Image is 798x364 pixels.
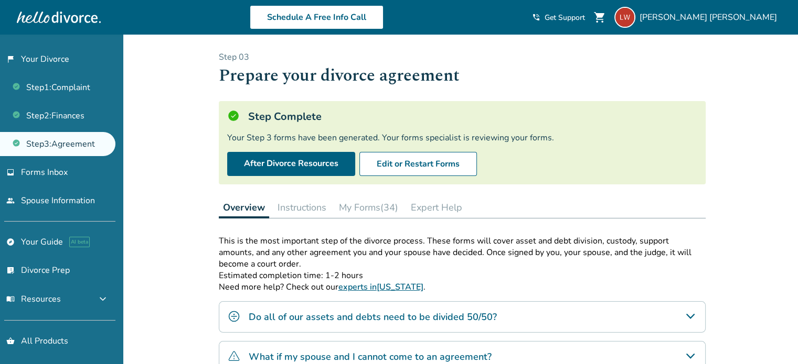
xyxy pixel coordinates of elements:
p: This is the most important step of the divorce process. These forms will cover asset and debt div... [219,235,706,270]
span: [PERSON_NAME] [PERSON_NAME] [640,12,781,23]
span: inbox [6,168,15,177]
span: flag_2 [6,55,15,63]
button: Expert Help [407,197,466,218]
button: My Forms(34) [335,197,402,218]
img: dluisis40@yahoo.com [614,7,635,28]
button: Overview [219,197,269,218]
a: phone_in_talkGet Support [532,13,585,23]
iframe: Chat Widget [746,314,798,364]
h4: Do all of our assets and debts need to be divided 50/50? [249,310,497,324]
span: people [6,196,15,205]
a: Schedule A Free Info Call [250,5,384,29]
span: expand_more [97,293,109,305]
span: shopping_cart [593,11,606,24]
img: Do all of our assets and debts need to be divided 50/50? [228,310,240,323]
span: Get Support [545,13,585,23]
h1: Prepare your divorce agreement [219,63,706,89]
span: explore [6,238,15,246]
span: Resources [6,293,61,305]
span: menu_book [6,295,15,303]
p: Need more help? Check out our . [219,281,706,293]
span: AI beta [69,237,90,247]
span: list_alt_check [6,266,15,274]
a: experts in[US_STATE] [338,281,423,293]
span: phone_in_talk [532,13,540,21]
button: Edit or Restart Forms [359,152,477,176]
span: Forms Inbox [21,167,68,178]
h5: Step Complete [248,109,322,124]
div: Do all of our assets and debts need to be divided 50/50? [219,301,706,333]
span: shopping_basket [6,337,15,345]
button: Instructions [273,197,331,218]
p: Step 0 3 [219,51,706,63]
h4: What if my spouse and I cannot come to an agreement? [249,350,492,363]
div: Your Step 3 forms have been generated. Your forms specialist is reviewing your forms. [227,132,697,144]
img: What if my spouse and I cannot come to an agreement? [228,350,240,362]
p: Estimated completion time: 1-2 hours [219,270,706,281]
a: After Divorce Resources [227,152,355,176]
